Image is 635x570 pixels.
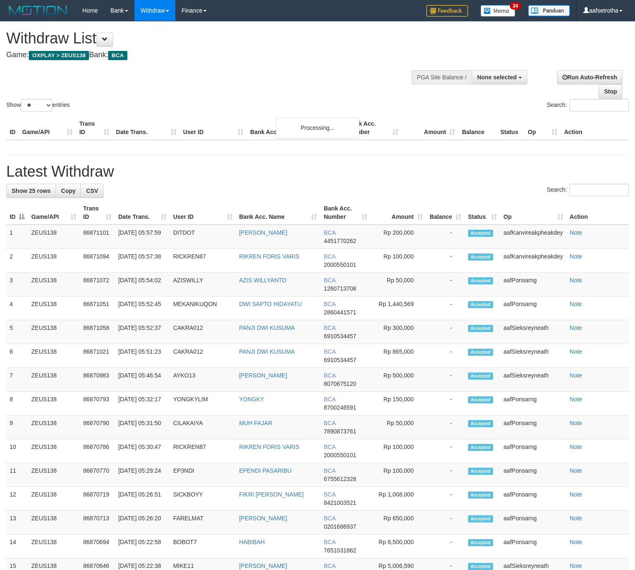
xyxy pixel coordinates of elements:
[80,249,115,273] td: 86871094
[28,368,80,392] td: ZEUS138
[170,201,236,225] th: User ID: activate to sort column ascending
[6,4,70,17] img: MOTION_logo.png
[468,230,493,237] span: Accepted
[324,372,335,379] span: BCA
[115,439,170,463] td: [DATE] 05:30:47
[371,463,426,487] td: Rp 100,000
[481,5,516,17] img: Button%20Memo.svg
[80,320,115,344] td: 86871058
[426,344,465,368] td: -
[570,491,582,498] a: Note
[115,344,170,368] td: [DATE] 05:51:23
[80,415,115,439] td: 86870790
[468,539,493,546] span: Accepted
[6,439,28,463] td: 10
[80,368,115,392] td: 86870983
[239,229,287,236] a: [PERSON_NAME]
[170,511,236,535] td: FARELMAT
[170,296,236,320] td: MEKANIKUQON
[115,201,170,225] th: Date Trans.: activate to sort column ascending
[28,439,80,463] td: ZEUS138
[115,463,170,487] td: [DATE] 05:29:24
[324,428,356,435] span: Copy 7890873761 to clipboard
[6,392,28,415] td: 8
[239,420,272,426] a: MUH FAJAR
[320,201,370,225] th: Bank Acc. Number: activate to sort column ascending
[108,51,127,60] span: BCA
[115,225,170,249] td: [DATE] 05:57:59
[6,511,28,535] td: 13
[324,499,356,506] span: Copy 8421003521 to clipboard
[426,296,465,320] td: -
[239,324,295,331] a: PANJI DWI KUSUMA
[115,487,170,511] td: [DATE] 05:26:51
[412,70,472,84] div: PGA Site Balance /
[468,468,493,475] span: Accepted
[500,439,566,463] td: aafPonsarng
[28,487,80,511] td: ZEUS138
[468,349,493,356] span: Accepted
[500,273,566,296] td: aafPonsarng
[465,201,500,225] th: Status: activate to sort column ascending
[371,344,426,368] td: Rp 865,000
[170,344,236,368] td: CAKRA012
[324,396,335,403] span: BCA
[80,344,115,368] td: 86871021
[570,372,582,379] a: Note
[115,368,170,392] td: [DATE] 05:46:54
[61,187,76,194] span: Copy
[6,487,28,511] td: 12
[276,117,359,138] div: Processing...
[324,443,335,450] span: BCA
[80,535,115,558] td: 86870694
[21,99,52,111] select: Showentries
[426,439,465,463] td: -
[561,116,629,140] th: Action
[426,511,465,535] td: -
[239,396,264,403] a: YONGKY
[371,487,426,511] td: Rp 1,008,000
[468,325,493,332] span: Accepted
[324,309,356,316] span: Copy 2860441571 to clipboard
[6,368,28,392] td: 7
[468,420,493,427] span: Accepted
[6,99,70,111] label: Show entries
[402,116,459,140] th: Amount
[468,396,493,403] span: Accepted
[6,184,56,198] a: Show 25 rows
[371,415,426,439] td: Rp 50,000
[528,5,570,16] img: panduan.png
[28,320,80,344] td: ZEUS138
[28,249,80,273] td: ZEUS138
[80,225,115,249] td: 86871101
[570,396,582,403] a: Note
[569,99,629,111] input: Search:
[371,296,426,320] td: Rp 1,440,569
[344,116,402,140] th: Bank Acc. Number
[569,184,629,196] input: Search:
[324,357,356,363] span: Copy 6910534457 to clipboard
[324,333,356,339] span: Copy 6910534457 to clipboard
[28,415,80,439] td: ZEUS138
[6,463,28,487] td: 11
[570,539,582,545] a: Note
[29,51,89,60] span: OXPLAY > ZEUS138
[28,392,80,415] td: ZEUS138
[80,487,115,511] td: 86870719
[570,420,582,426] a: Note
[570,324,582,331] a: Note
[472,70,527,84] button: None selected
[19,116,76,140] th: Game/API
[500,535,566,558] td: aafPonsarng
[28,296,80,320] td: ZEUS138
[570,467,582,474] a: Note
[570,229,582,236] a: Note
[170,249,236,273] td: RICKREN87
[28,463,80,487] td: ZEUS138
[6,273,28,296] td: 3
[324,261,356,268] span: Copy 2000550101 to clipboard
[500,320,566,344] td: aafSieksreyneath
[468,277,493,284] span: Accepted
[115,296,170,320] td: [DATE] 05:52:45
[324,238,356,244] span: Copy 4451770262 to clipboard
